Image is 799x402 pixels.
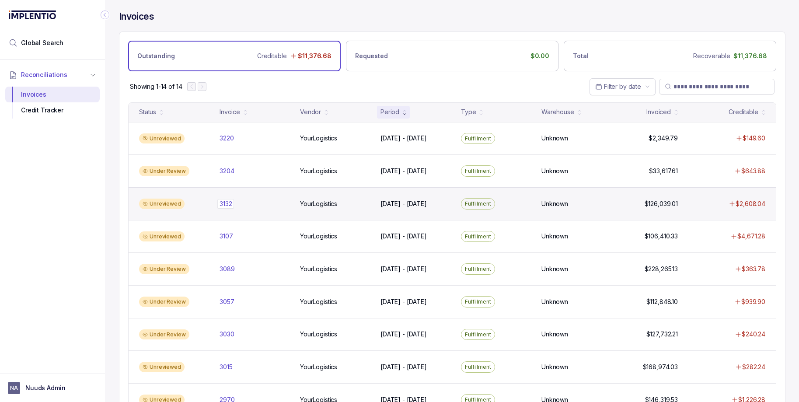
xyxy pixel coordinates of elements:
span: User initials [8,382,20,394]
span: Reconciliations [21,70,67,79]
p: YourLogistics [300,297,337,306]
p: Creditable [257,52,287,60]
div: Creditable [729,108,758,116]
p: $2,608.04 [736,199,765,208]
button: Reconciliations [5,65,100,84]
p: $240.24 [742,330,765,339]
p: $282.24 [742,363,765,371]
div: Collapse Icon [100,10,110,20]
p: YourLogistics [300,363,337,371]
p: $939.90 [741,297,765,306]
p: Fulfillment [465,330,491,339]
div: Invoice [220,108,240,116]
p: Nuuds Admin [25,384,65,392]
p: Outstanding [137,52,174,60]
span: Global Search [21,38,63,47]
p: YourLogistics [300,232,337,241]
p: $127,732.21 [646,330,678,339]
div: Invoiced [646,108,671,116]
p: [DATE] - [DATE] [380,232,427,241]
p: Unknown [541,265,568,273]
p: Showing 1-14 of 14 [130,82,182,91]
p: 3220 [220,134,234,143]
p: Fulfillment [465,265,491,273]
p: $0.00 [530,52,549,60]
p: $112,848.10 [646,297,678,306]
p: $33,617.61 [649,167,678,175]
p: Fulfillment [465,199,491,208]
p: [DATE] - [DATE] [380,330,427,339]
p: Unknown [541,297,568,306]
p: Total [573,52,588,60]
div: Unreviewed [139,231,185,242]
div: Vendor [300,108,321,116]
div: Unreviewed [139,133,185,144]
p: Recoverable [693,52,730,60]
div: Status [139,108,156,116]
div: Type [461,108,476,116]
p: 3015 [220,363,232,371]
p: [DATE] - [DATE] [380,199,427,208]
div: Invoices [12,87,93,102]
div: Remaining page entries [130,82,182,91]
p: 3089 [220,265,234,273]
button: User initialsNuuds Admin [8,382,97,394]
p: [DATE] - [DATE] [380,297,427,306]
p: [DATE] - [DATE] [380,167,427,175]
p: YourLogistics [300,265,337,273]
p: $228,265.13 [645,265,678,273]
div: Period [380,108,399,116]
p: $4,671.28 [737,232,765,241]
p: $2,349.79 [649,134,678,143]
p: YourLogistics [300,134,337,143]
p: $363.78 [742,265,765,273]
p: $11,376.68 [733,52,767,60]
p: YourLogistics [300,167,337,175]
p: Unknown [541,199,568,208]
p: Fulfillment [465,363,491,371]
span: Filter by date [604,83,641,90]
p: $168,974.03 [643,363,678,371]
p: 3204 [220,167,234,175]
div: Reconciliations [5,85,100,120]
p: Fulfillment [465,134,491,143]
p: Fulfillment [465,297,491,306]
p: Unknown [541,134,568,143]
p: [DATE] - [DATE] [380,265,427,273]
p: Unknown [541,167,568,175]
p: $126,039.01 [645,199,678,208]
div: Warehouse [541,108,574,116]
p: $106,410.33 [645,232,678,241]
p: 3030 [220,330,234,339]
p: [DATE] - [DATE] [380,363,427,371]
p: Requested [355,52,388,60]
p: Unknown [541,232,568,241]
h4: Invoices [119,10,154,23]
p: 3132 [217,199,234,209]
p: [DATE] - [DATE] [380,134,427,143]
p: Unknown [541,363,568,371]
div: Unreviewed [139,362,185,372]
p: $643.88 [741,167,765,175]
div: Under Review [139,329,189,340]
div: Under Review [139,297,189,307]
p: $149.60 [743,134,765,143]
search: Date Range Picker [595,82,641,91]
div: Unreviewed [139,199,185,209]
p: Unknown [541,330,568,339]
p: Fulfillment [465,167,491,175]
p: Fulfillment [465,232,491,241]
button: Date Range Picker [590,78,656,95]
div: Under Review [139,264,189,274]
p: YourLogistics [300,199,337,208]
p: YourLogistics [300,330,337,339]
div: Under Review [139,166,189,176]
p: 3057 [220,297,234,306]
div: Credit Tracker [12,102,93,118]
p: 3107 [220,232,233,241]
p: $11,376.68 [298,52,331,60]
